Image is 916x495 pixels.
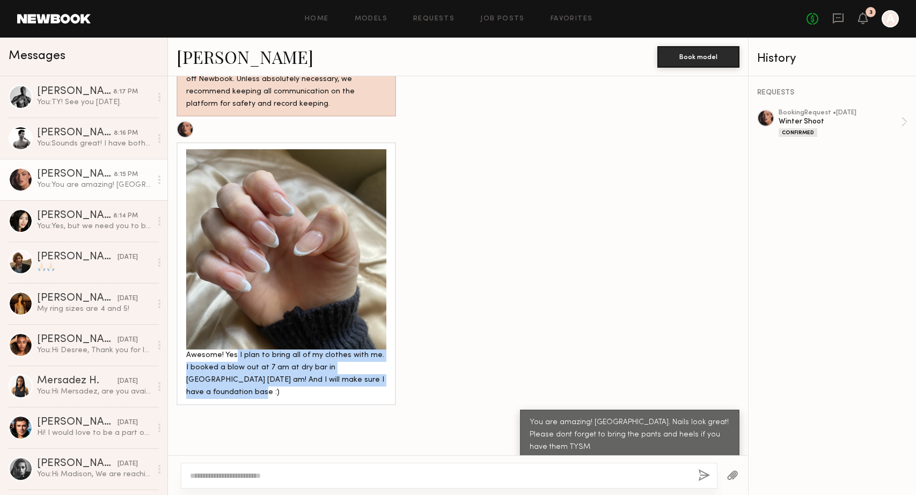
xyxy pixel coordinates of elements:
[480,16,525,23] a: Job Posts
[37,139,151,149] div: You: Sounds great! I have both Large and XL. TYSM! Look forward to seeing you [DATE].
[779,110,907,137] a: bookingRequest •[DATE]Winter ShootConfirmed
[37,169,114,180] div: [PERSON_NAME]
[118,459,138,469] div: [DATE]
[118,294,138,304] div: [DATE]
[37,97,151,107] div: You: TY! See you [DATE].
[177,45,313,68] a: [PERSON_NAME]
[551,16,593,23] a: Favorites
[779,128,817,137] div: Confirmed
[37,428,151,438] div: Hi! I would love to be a part of this shoot, thank you so much for considering me :) only thing i...
[757,89,907,97] div: REQUESTS
[186,61,386,111] div: Hey! Looks like you’re trying to take the conversation off Newbook. Unless absolutely necessary, ...
[869,10,873,16] div: 3
[118,252,138,263] div: [DATE]
[530,417,730,454] div: You are amazing! [GEOGRAPHIC_DATA]. Nails look great! Please dont forget to bring the pants and h...
[657,46,739,68] button: Book model
[37,221,151,231] div: You: Yes, but we need you to bring bottoms as requested. Black trousers, jeans, and any leather p...
[37,180,151,190] div: You: You are amazing! [GEOGRAPHIC_DATA]. Nails look great! Please dont forget to bring the pants ...
[9,50,65,62] span: Messages
[113,211,138,221] div: 8:14 PM
[114,128,138,139] div: 8:16 PM
[355,16,387,23] a: Models
[413,16,455,23] a: Requests
[37,86,113,97] div: [PERSON_NAME]
[882,10,899,27] a: A
[37,263,151,273] div: 🙏🏻🙏🏻
[37,334,118,345] div: [PERSON_NAME]
[118,418,138,428] div: [DATE]
[37,469,151,479] div: You: Hi Madison, We are reaching out from TACORI, a luxury jewelry brand, to inquire about your a...
[37,387,151,397] div: You: Hi Mersadez, are you available for a lifestyle shoot with TACORI on [DATE]. 9am-4pm in [GEOG...
[37,417,118,428] div: [PERSON_NAME]
[779,117,901,127] div: Winter Shoot
[118,335,138,345] div: [DATE]
[37,345,151,355] div: You: Hi Desree, Thank you for letting me know. THat is our date. We will keep you in mind for ano...
[37,458,118,469] div: [PERSON_NAME]
[118,376,138,387] div: [DATE]
[113,87,138,97] div: 8:17 PM
[37,376,118,387] div: Mersadez H.
[657,52,739,61] a: Book model
[37,128,114,139] div: [PERSON_NAME]
[37,210,113,221] div: [PERSON_NAME]
[37,252,118,263] div: [PERSON_NAME]
[37,304,151,314] div: My ring sizes are 4 and 5!
[186,350,386,399] div: Awesome! Yes I plan to bring all of my clothes with me. I booked a blow out at 7 am at dry bar in...
[779,110,901,117] div: booking Request • [DATE]
[37,293,118,304] div: [PERSON_NAME]
[114,170,138,180] div: 8:15 PM
[305,16,329,23] a: Home
[757,53,907,65] div: History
